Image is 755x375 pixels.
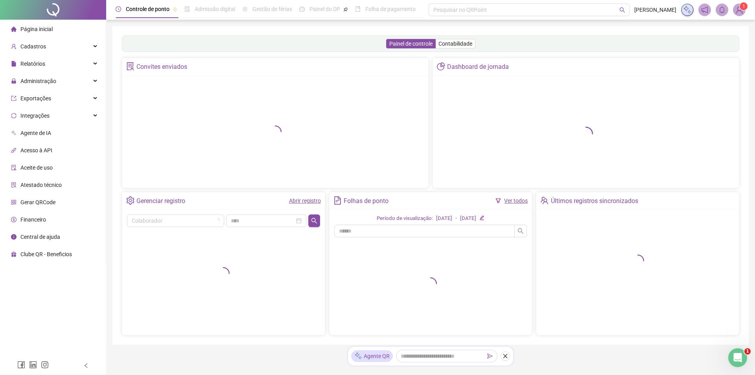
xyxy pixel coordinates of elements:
span: book [355,6,361,12]
span: loading [579,127,593,141]
span: Aceite de uso [20,164,53,171]
span: team [540,196,549,205]
span: 1 [744,348,751,355]
a: Abrir registro [289,198,321,204]
span: audit [11,165,17,170]
a: Ver todos [504,198,528,204]
span: file [11,61,17,67]
span: Atestado técnico [20,182,62,188]
span: search [619,7,625,13]
span: Relatórios [20,61,45,67]
span: edit [479,215,484,220]
span: facebook [17,361,25,369]
span: file-done [184,6,190,12]
span: gift [11,251,17,257]
div: - [455,214,457,223]
div: [DATE] [436,214,452,223]
div: Folhas de ponto [344,194,389,208]
div: Dashboard de jornada [447,60,509,74]
img: sparkle-icon.fc2bf0ac1784a2077858766a79e2daf3.svg [683,6,692,14]
span: [PERSON_NAME] [634,6,676,14]
span: clock-circle [116,6,121,12]
span: Acesso à API [20,147,52,153]
span: loading [632,255,644,267]
span: linkedin [29,361,37,369]
span: setting [126,196,134,205]
span: Painel de controle [389,41,433,47]
span: Administração [20,78,56,84]
span: search [517,228,524,234]
div: Agente QR [351,350,393,362]
span: Clube QR - Beneficios [20,251,72,257]
span: Folha de pagamento [365,6,416,12]
span: Central de ajuda [20,234,60,240]
span: lock [11,78,17,84]
span: user-add [11,44,17,49]
span: Gestão de férias [252,6,292,12]
span: search [311,218,317,224]
div: Gerenciar registro [136,194,185,208]
span: Financeiro [20,216,46,223]
span: Admissão digital [195,6,235,12]
span: Cadastros [20,43,46,50]
span: Exportações [20,95,51,102]
img: 53815 [733,4,745,16]
span: close [503,353,508,359]
span: loading [217,267,230,280]
div: [DATE] [460,214,476,223]
span: dashboard [299,6,305,12]
div: Período de visualização: [377,214,433,223]
sup: Atualize o seu contato no menu Meus Dados [740,2,748,10]
span: Controle de ponto [126,6,169,12]
span: instagram [41,361,49,369]
span: sun [242,6,248,12]
span: Painel do DP [309,6,340,12]
span: send [487,353,493,359]
span: info-circle [11,234,17,240]
span: bell [718,6,726,13]
span: loading [215,218,220,223]
span: filter [495,198,501,203]
span: left [83,363,89,368]
span: file-text [333,196,342,205]
span: home [11,26,17,32]
iframe: Intercom live chat [728,348,747,367]
span: dollar [11,217,17,222]
div: Últimos registros sincronizados [551,194,638,208]
span: solution [11,182,17,188]
span: Página inicial [20,26,53,32]
span: qrcode [11,200,17,205]
span: pushpin [173,7,177,12]
span: pushpin [343,7,348,12]
span: Integrações [20,113,50,119]
span: Agente de IA [20,130,51,136]
img: sparkle-icon.fc2bf0ac1784a2077858766a79e2daf3.svg [354,352,362,360]
div: Convites enviados [136,60,187,74]
span: pie-chart [437,62,445,70]
span: solution [126,62,134,70]
span: 1 [742,4,745,9]
span: api [11,148,17,153]
span: loading [424,277,437,290]
span: loading [269,126,282,138]
span: Contabilidade [438,41,472,47]
span: sync [11,113,17,118]
span: notification [701,6,708,13]
span: Gerar QRCode [20,199,55,205]
span: export [11,96,17,101]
